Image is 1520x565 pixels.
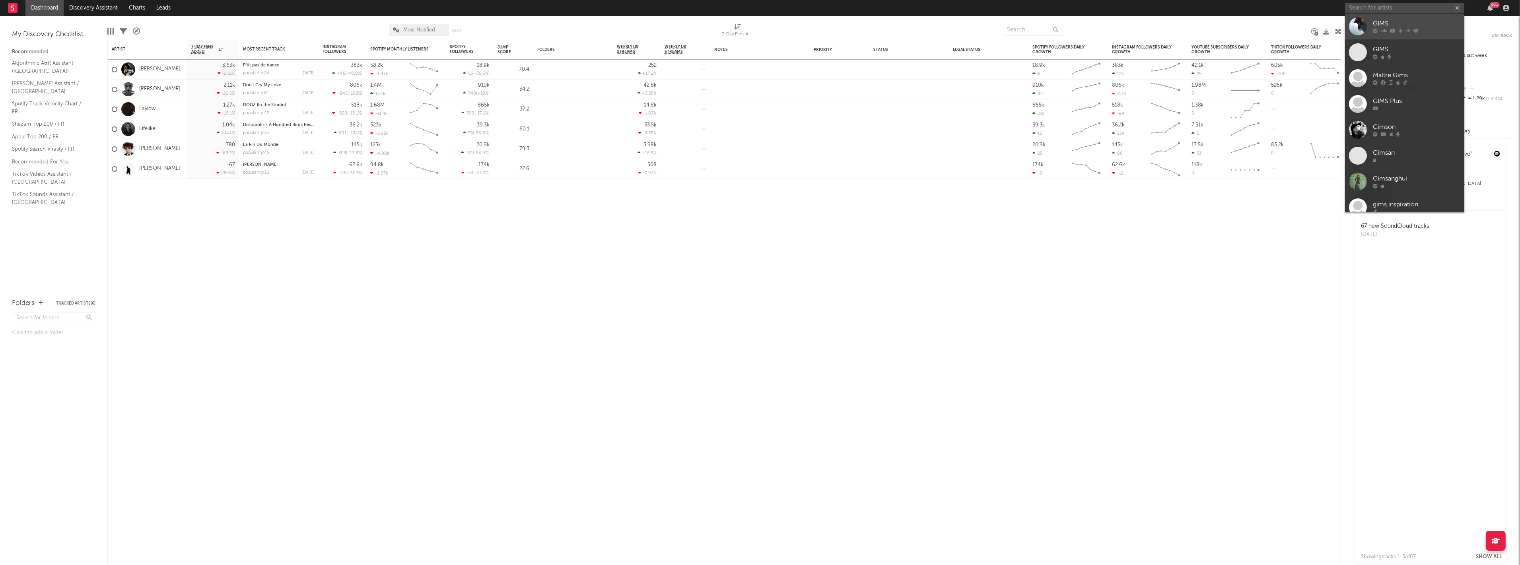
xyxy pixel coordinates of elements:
[222,63,235,68] div: 3.63k
[463,91,490,96] div: ( )
[1112,171,1123,176] div: -12
[1373,71,1460,80] div: Maître Gims
[1271,63,1283,68] div: 605k
[243,103,286,107] a: DOGZ (In the Studio)
[1345,91,1464,117] a: GIMS Plus
[477,63,490,68] div: 18.9k
[339,131,346,136] span: 891
[133,20,140,43] div: A&R Pipeline
[537,47,597,52] div: Folders
[120,20,127,43] div: Filters
[1373,174,1460,184] div: Gimsanghui
[139,126,155,132] a: Lifelike
[1032,45,1092,54] div: Spotify Followers Daily Growth
[1271,151,1274,155] div: 0
[1112,83,1124,88] div: 806k
[1271,45,1331,54] div: TikTok Followers Daily Growth
[351,142,362,148] div: 145k
[1373,122,1460,132] div: Gimson
[1345,194,1464,220] a: gims.inspiration
[370,47,430,52] div: Spotify Monthly Listeners
[1345,39,1464,65] a: GIMS
[243,83,315,87] div: Don't Cry My Love
[12,120,87,128] a: Shazam Top 200 / FR
[644,122,657,128] div: 33.5k
[1112,162,1125,167] div: 62.6k
[222,122,235,128] div: 1.04k
[450,45,478,54] div: Spotify Followers
[243,131,269,135] div: popularity: 35
[350,122,362,128] div: 36.2k
[461,111,490,116] div: ( )
[218,111,235,116] div: -19.1 %
[1148,80,1184,99] svg: Chart title
[498,65,529,74] div: 70.4
[638,91,657,96] div: +3.25 %
[1032,91,1043,96] div: 84
[1148,159,1184,179] svg: Chart title
[348,111,361,116] span: -13.1 %
[370,162,384,167] div: 94.8k
[1487,5,1493,11] button: 99+
[338,91,348,96] span: -845
[243,151,269,155] div: popularity: 45
[406,119,442,139] svg: Chart title
[1032,151,1042,156] div: 25
[1227,139,1263,159] svg: Chart title
[466,151,473,155] span: 181
[223,103,235,108] div: 1.27k
[498,45,517,54] div: Jump Score
[139,106,155,113] a: Laylow
[351,63,362,68] div: 383k
[1192,45,1251,54] div: YouTube Subscribers Daily Growth
[1148,99,1184,119] svg: Chart title
[1112,103,1123,108] div: 518k
[1491,32,1512,40] button: Untrack
[722,20,754,43] div: 7-Day Fans Added (7-Day Fans Added)
[139,165,180,172] a: [PERSON_NAME]
[12,157,87,166] a: Recommended For You
[224,83,235,88] div: 2.11k
[1112,63,1123,68] div: 383k
[1192,111,1194,116] div: 0
[1068,80,1104,99] svg: Chart title
[139,86,180,93] a: [PERSON_NAME]
[1459,83,1512,94] div: --
[1068,139,1104,159] svg: Chart title
[1345,3,1464,13] input: Search for artists
[301,71,315,76] div: [DATE]
[404,27,435,33] span: Most Notified
[498,164,529,174] div: 22.6
[1192,162,1202,167] div: 118k
[12,30,95,39] div: My Discovery Checklist
[337,72,345,76] span: 445
[498,124,529,134] div: 60.1
[243,71,269,76] div: popularity: 24
[217,130,235,136] div: +144 %
[332,111,362,116] div: ( )
[1307,60,1343,80] svg: Chart title
[338,171,345,175] span: -73
[1032,63,1045,68] div: 18.9k
[498,105,529,114] div: 37.2
[638,170,657,175] div: -7.97 %
[370,83,381,88] div: 1.4M
[1373,45,1460,54] div: GIMS
[406,139,442,159] svg: Chart title
[474,72,488,76] span: -35.6 %
[953,47,1005,52] div: Legal Status
[370,151,389,156] div: -4.08k
[1032,162,1044,167] div: 174k
[1112,131,1125,136] div: 234
[1227,119,1263,139] svg: Chart title
[1192,83,1206,88] div: 1.98M
[350,83,362,88] div: 806k
[1032,142,1046,148] div: 20.9k
[1032,71,1040,76] div: 6
[648,63,657,68] div: 252
[370,103,385,108] div: 1.68M
[463,71,490,76] div: ( )
[346,171,361,175] span: +23.2 %
[1307,80,1343,99] svg: Chart title
[468,91,476,96] span: 740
